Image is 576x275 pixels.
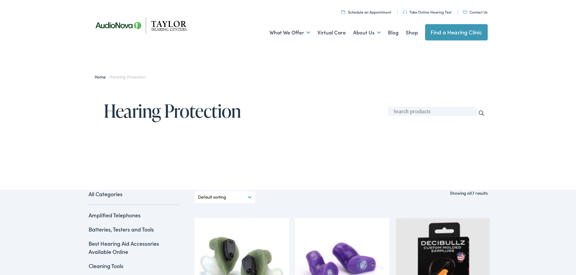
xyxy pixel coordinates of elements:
a: All Categories [89,190,179,205]
p: Showing all 7 results [450,190,487,196]
img: utility icon [341,10,345,14]
a: Blog [388,21,399,44]
a: Virtual Care [317,21,346,44]
h1: Hearing Protection [104,101,488,121]
a: Shop [406,21,418,44]
select: Shop order [198,191,252,203]
a: Schedule an Appointment [341,9,391,14]
img: utility icon [463,11,467,14]
a: Contact Us [463,9,487,14]
a: Amplified Telephones [89,211,141,219]
a: Batteries, Testers and Tools [89,225,154,233]
a: Cleaning Tools [89,262,123,270]
a: About Us [353,21,381,44]
input: Search products [388,107,477,116]
span: Hearing Protection [111,74,145,80]
a: Take Online Hearing Test [403,9,451,14]
a: Best Hearing Aid Accessories Available Online [89,240,159,255]
a: Home [95,74,109,80]
input: Search [478,110,485,117]
img: utility icon [403,10,407,14]
a: What We Offer [269,21,310,44]
a: Find a Hearing Clinic [425,24,488,40]
span: / [95,74,146,80]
